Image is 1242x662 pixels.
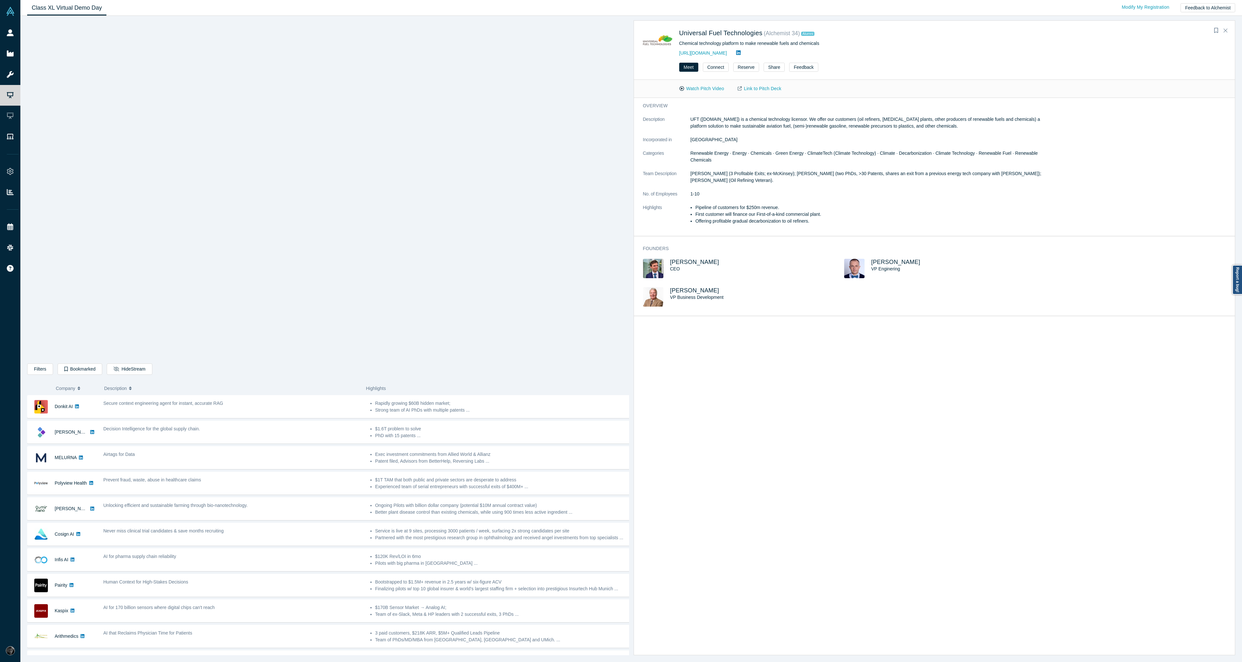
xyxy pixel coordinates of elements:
[643,150,691,170] dt: Categories
[55,506,92,511] a: [PERSON_NAME]
[643,102,1036,109] h3: overview
[375,528,630,534] li: Service is live at 9 sites, processing 3000 patients / week, surfacing 2x strong candidates per site
[375,483,630,490] li: Experienced team of serial entrepreneurs with successful exits of $400M+ ...
[375,400,630,407] li: Rapidly growing $60B hidden market;
[375,553,630,560] li: $120K Rev/LOI in 6mo
[375,630,630,636] li: 3 paid customers, $218K ARR, $5M+ Qualified Leads Pipeline
[55,455,77,460] a: MELURNA
[375,611,630,618] li: Team of ex-Slack, Meta & HP leaders with 2 successful exits, 3 PhDs ...
[34,400,48,414] img: Donkit AI's Logo
[670,287,719,294] a: [PERSON_NAME]
[733,63,759,72] button: Reserve
[691,151,1038,163] span: Renewable Energy · Energy · Chemicals · Green Energy · ClimateTech (Climate Technology) · Climate...
[103,554,176,559] span: AI for pharma supply chain reliability
[104,382,359,395] button: Description
[375,451,630,458] li: Exec investment commitments from Allied World & Allianz
[670,295,724,300] span: VP Business Development
[34,451,48,465] img: MELURNA's Logo
[103,426,200,431] span: Decision Intelligence for the global supply chain.
[844,259,865,278] img: Denis Pchelintsev's Profile Image
[34,426,48,439] img: Kimaru AI's Logo
[695,211,1045,218] li: First customer will finance our First-of-a-kind commercial plant.
[871,266,900,271] span: VP Enginering
[643,191,691,204] dt: No. of Employees
[375,585,630,592] li: Finalizing pilots w/ top 10 global insurer & world's largest staffing firm + selection into prest...
[731,83,788,94] a: Link to Pitch Deck
[55,634,78,639] a: Arithmedics
[679,63,698,72] button: Meet
[643,170,691,191] dt: Team Description
[34,528,48,541] img: Cosign AI's Logo
[55,480,87,486] a: Polyview Health
[107,363,152,375] button: HideStream
[375,560,630,567] li: Pilots with big pharma in [GEOGRAPHIC_DATA] ...
[643,245,1036,252] h3: Founders
[34,553,48,567] img: Infis AI's Logo
[679,29,763,37] a: Universal Fuel Technologies
[643,28,672,57] img: Universal Fuel Technologies's Logo
[58,363,102,375] button: Bookmarked
[679,40,895,47] div: Chemical technology platform to make renewable fuels and chemicals
[670,266,680,271] span: CEO
[695,218,1045,225] li: Offering profitable gradual decarbonization to oil refiners.
[55,583,67,588] a: Pairity
[55,608,68,613] a: Kaspix
[104,382,127,395] span: Description
[103,401,223,406] span: Secure context engineering agent for instant, accurate RAG
[691,191,1045,197] dd: 1-10
[103,477,201,482] span: Prevent fraud, waste, abuse in healthcare claims
[34,579,48,592] img: Pairity's Logo
[643,116,691,136] dt: Description
[6,7,15,16] img: Alchemist Vault Logo
[670,259,719,265] a: [PERSON_NAME]
[34,630,48,643] img: Arithmedics's Logo
[103,528,224,533] span: Never miss clinical trial candidates & save months recruiting
[55,404,73,409] a: Donkit AI
[643,259,663,278] img: Alexei Beltyukov's Profile Image
[103,579,188,584] span: Human Context for High-Stakes Decisions
[103,452,135,457] span: Airtags for Data
[375,534,630,541] li: Partnered with the most prestigious research group in ophthalmology and received angel investment...
[801,32,814,36] span: Alumni
[55,531,74,537] a: Cosign AI
[6,646,15,655] img: Rami Chousein's Account
[375,426,630,432] li: $1.6T problem to solve
[764,30,800,37] small: ( Alchemist 34 )
[764,63,785,72] button: Share
[643,287,663,307] img: Stephen Sims's Profile Image
[375,477,630,483] li: $1T TAM that both public and private sectors are desperate to address
[673,83,731,94] button: Watch Pitch Video
[375,458,630,465] li: Patent filed, Advisors from BetterHelp, Reversing Labs ...
[27,363,53,375] button: Filters
[375,579,630,585] li: Bootstrapped to $1.5M+ revenue in 2.5 years w/ six-figure ACV
[679,50,727,56] a: [URL][DOMAIN_NAME]
[34,502,48,516] img: Qumir Nano's Logo
[103,605,215,610] span: AI for 170 billion sensors where digital chips can't reach
[1115,2,1176,13] a: Modify My Registration
[34,604,48,618] img: Kaspix's Logo
[375,655,630,662] li: Our founders with 5+ patents in industrial software and and deep AI expertise from GE Digital, Meta.
[703,63,729,72] button: Connect
[375,407,630,414] li: Strong team of AI PhDs with multiple patents ...
[375,636,630,643] li: Team of PhDs/MD/MBA from [GEOGRAPHIC_DATA], [GEOGRAPHIC_DATA] and UMich. ...
[55,557,68,562] a: Infis AI
[56,382,75,395] span: Company
[1232,265,1242,295] a: Report a bug!
[103,503,248,508] span: Unlocking efficient and sustainable farming through bio-nanotechnology.
[1181,3,1235,12] button: Feedback to Alchemist
[375,502,630,509] li: Ongoing Pilots with billion dollar company (potential $10M annual contract value)
[366,386,386,391] span: Highlights
[789,63,818,72] button: Feedback
[103,630,192,636] span: AI that Reclaims Physician Time for Patients
[27,0,106,16] a: Class XL Virtual Demo Day
[56,382,98,395] button: Company
[871,259,921,265] a: [PERSON_NAME]
[691,116,1045,130] p: UFT ([DOMAIN_NAME]) is a chemical technology licensor. We offer our customers (oil refiners, [MED...
[1212,26,1221,35] button: Bookmark
[34,477,48,490] img: Polyview Health's Logo
[375,509,630,516] li: Better plant disease control than existing chemicals, while using 900 times less active ingredien...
